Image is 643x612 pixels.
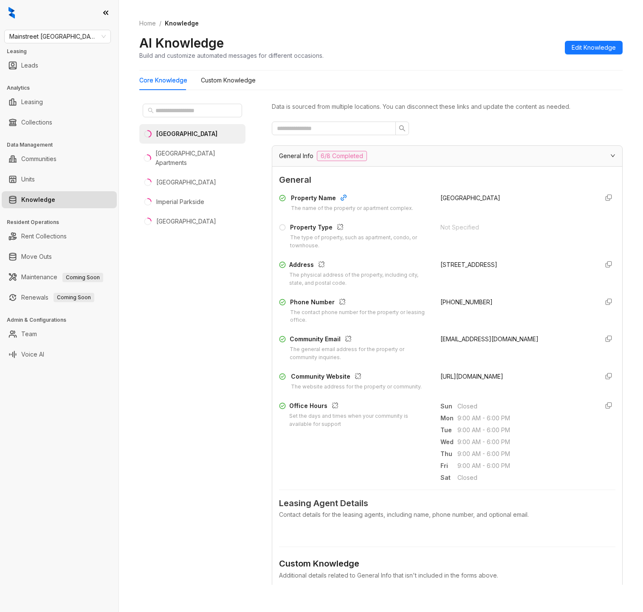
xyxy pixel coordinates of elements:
[440,473,457,482] span: Sat
[279,151,313,161] span: General Info
[290,234,430,250] div: The type of property, such as apartment, condo, or townhouse.
[2,191,117,208] li: Knowledge
[440,437,457,447] span: Wed
[2,171,117,188] li: Units
[289,260,430,271] div: Address
[440,260,592,269] div: [STREET_ADDRESS]
[440,461,457,470] span: Fri
[279,510,615,519] div: Contact details for the leasing agents, including name, phone number, and optional email.
[2,346,117,363] li: Voice AI
[290,346,430,362] div: The general email address for the property or community inquiries.
[289,271,430,287] div: The physical address of the property, including city, state, and postal code.
[2,289,117,306] li: Renewals
[279,497,615,510] span: Leasing Agent Details
[272,102,623,111] div: Data is sourced from multiple locations. You can disconnect these links and update the content as...
[291,372,422,383] div: Community Website
[317,151,367,161] span: 6/8 Completed
[2,93,117,110] li: Leasing
[457,425,592,435] span: 9:00 AM - 6:00 PM
[156,129,217,139] div: [GEOGRAPHIC_DATA]
[7,218,118,226] h3: Resident Operations
[291,193,413,204] div: Property Name
[572,43,616,52] span: Edit Knowledge
[290,309,430,325] div: The contact phone number for the property or leasing office.
[62,273,103,282] span: Coming Soon
[440,298,493,306] span: [PHONE_NUMBER]
[440,425,457,435] span: Tue
[289,401,430,412] div: Office Hours
[399,125,406,132] span: search
[457,461,592,470] span: 9:00 AM - 6:00 PM
[2,269,117,286] li: Maintenance
[139,35,224,51] h2: AI Knowledge
[165,20,199,27] span: Knowledge
[159,19,161,28] li: /
[21,326,37,343] a: Team
[21,57,38,74] a: Leads
[8,7,15,19] img: logo
[156,197,204,207] div: Imperial Parkside
[21,248,52,265] a: Move Outs
[156,178,216,187] div: [GEOGRAPHIC_DATA]
[139,51,324,60] div: Build and customize automated messages for different occasions.
[440,449,457,459] span: Thu
[138,19,158,28] a: Home
[2,150,117,167] li: Communities
[279,571,615,580] div: Additional details related to General Info that isn't included in the forms above.
[54,293,94,302] span: Coming Soon
[9,30,106,43] span: Mainstreet Canada
[290,334,430,346] div: Community Email
[7,316,118,324] h3: Admin & Configurations
[565,41,623,54] button: Edit Knowledge
[7,84,118,92] h3: Analytics
[21,150,56,167] a: Communities
[155,149,242,167] div: [GEOGRAPHIC_DATA] Apartments
[21,289,94,306] a: RenewalsComing Soon
[2,248,117,265] li: Move Outs
[279,557,615,570] div: Custom Knowledge
[139,76,187,85] div: Core Knowledge
[457,414,592,423] span: 9:00 AM - 6:00 PM
[610,153,615,158] span: expanded
[21,114,52,131] a: Collections
[2,228,117,245] li: Rent Collections
[21,191,55,208] a: Knowledge
[457,473,592,482] span: Closed
[457,402,592,411] span: Closed
[440,194,500,201] span: [GEOGRAPHIC_DATA]
[279,173,615,187] span: General
[7,48,118,55] h3: Leasing
[440,335,539,343] span: [EMAIL_ADDRESS][DOMAIN_NAME]
[2,326,117,343] li: Team
[440,373,503,380] span: [URL][DOMAIN_NAME]
[291,204,413,212] div: The name of the property or apartment complex.
[2,114,117,131] li: Collections
[21,93,43,110] a: Leasing
[7,141,118,149] h3: Data Management
[440,414,457,423] span: Mon
[272,146,622,166] div: General Info6/8 Completed
[457,437,592,447] span: 9:00 AM - 6:00 PM
[148,108,154,113] span: search
[156,217,216,226] div: [GEOGRAPHIC_DATA]
[2,57,117,74] li: Leads
[21,171,35,188] a: Units
[289,412,430,428] div: Set the days and times when your community is available for support
[291,383,422,391] div: The website address for the property or community.
[21,346,44,363] a: Voice AI
[290,297,430,309] div: Phone Number
[21,228,67,245] a: Rent Collections
[440,223,592,232] div: Not Specified
[290,223,430,234] div: Property Type
[457,449,592,459] span: 9:00 AM - 6:00 PM
[201,76,256,85] div: Custom Knowledge
[440,402,457,411] span: Sun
